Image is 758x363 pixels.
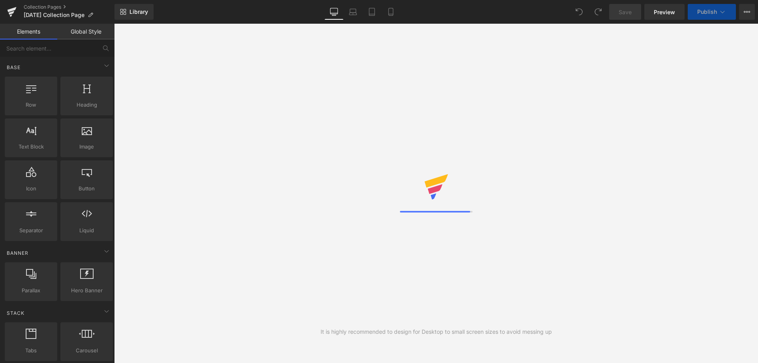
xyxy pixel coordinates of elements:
button: Undo [571,4,587,20]
span: Stack [6,309,25,317]
button: More [739,4,755,20]
span: Preview [654,8,675,16]
button: Publish [688,4,736,20]
span: Save [619,8,632,16]
span: Text Block [7,143,55,151]
span: Hero Banner [63,286,111,295]
span: Parallax [7,286,55,295]
span: Row [7,101,55,109]
span: Banner [6,249,29,257]
button: Redo [590,4,606,20]
span: [DATE] Collection Page [24,12,84,18]
span: Heading [63,101,111,109]
a: Mobile [381,4,400,20]
span: Separator [7,226,55,235]
a: Desktop [325,4,343,20]
span: Library [129,8,148,15]
span: Button [63,184,111,193]
a: New Library [114,4,154,20]
span: Carousel [63,346,111,355]
div: It is highly recommended to design for Desktop to small screen sizes to avoid messing up [321,327,552,336]
a: Preview [644,4,685,20]
span: Icon [7,184,55,193]
a: Global Style [57,24,114,39]
a: Laptop [343,4,362,20]
a: Collection Pages [24,4,114,10]
span: Liquid [63,226,111,235]
span: Image [63,143,111,151]
span: Publish [697,9,717,15]
span: Base [6,64,21,71]
span: Tabs [7,346,55,355]
a: Tablet [362,4,381,20]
